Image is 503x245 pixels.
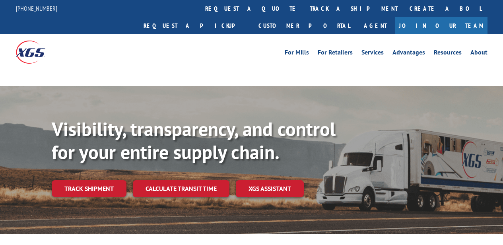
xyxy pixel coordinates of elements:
[236,180,304,197] a: XGS ASSISTANT
[133,180,229,197] a: Calculate transit time
[138,17,252,34] a: Request a pickup
[434,49,462,58] a: Resources
[285,49,309,58] a: For Mills
[16,4,57,12] a: [PHONE_NUMBER]
[392,49,425,58] a: Advantages
[52,117,336,164] b: Visibility, transparency, and control for your entire supply chain.
[395,17,487,34] a: Join Our Team
[252,17,356,34] a: Customer Portal
[318,49,353,58] a: For Retailers
[361,49,384,58] a: Services
[52,180,126,197] a: Track shipment
[470,49,487,58] a: About
[356,17,395,34] a: Agent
